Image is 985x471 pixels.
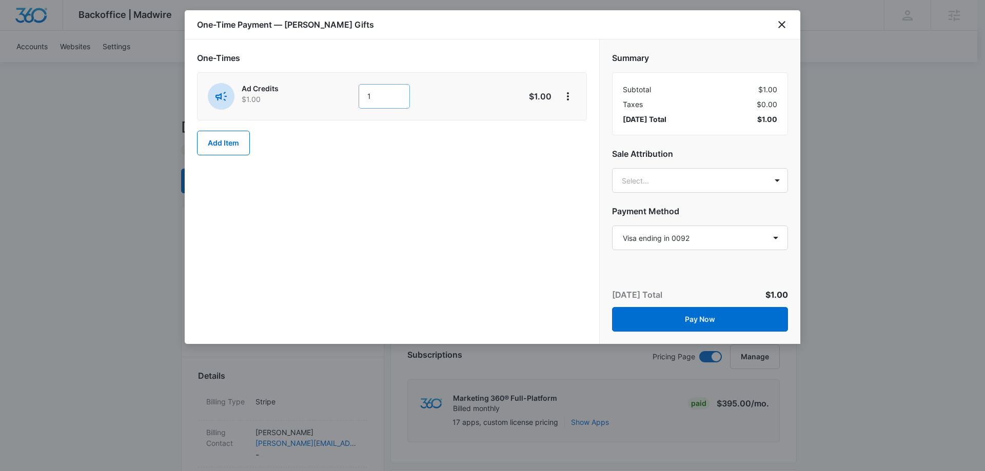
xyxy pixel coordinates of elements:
[359,84,410,109] input: 1
[242,83,330,94] p: Ad Credits
[765,290,788,300] span: $1.00
[612,205,788,217] h2: Payment Method
[197,52,587,64] h2: One-Times
[757,114,777,125] span: $1.00
[612,289,662,301] p: [DATE] Total
[776,18,788,31] button: close
[612,307,788,332] button: Pay Now
[623,84,777,95] div: $1.00
[612,148,788,160] h2: Sale Attribution
[757,99,777,110] span: $0.00
[612,52,788,64] h2: Summary
[623,84,651,95] span: Subtotal
[623,114,666,125] span: [DATE] Total
[197,18,374,31] h1: One-Time Payment — [PERSON_NAME] Gifts
[560,88,576,105] button: View More
[503,90,551,103] p: $1.00
[242,94,330,105] p: $1.00
[197,131,250,155] button: Add Item
[623,99,643,110] span: Taxes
